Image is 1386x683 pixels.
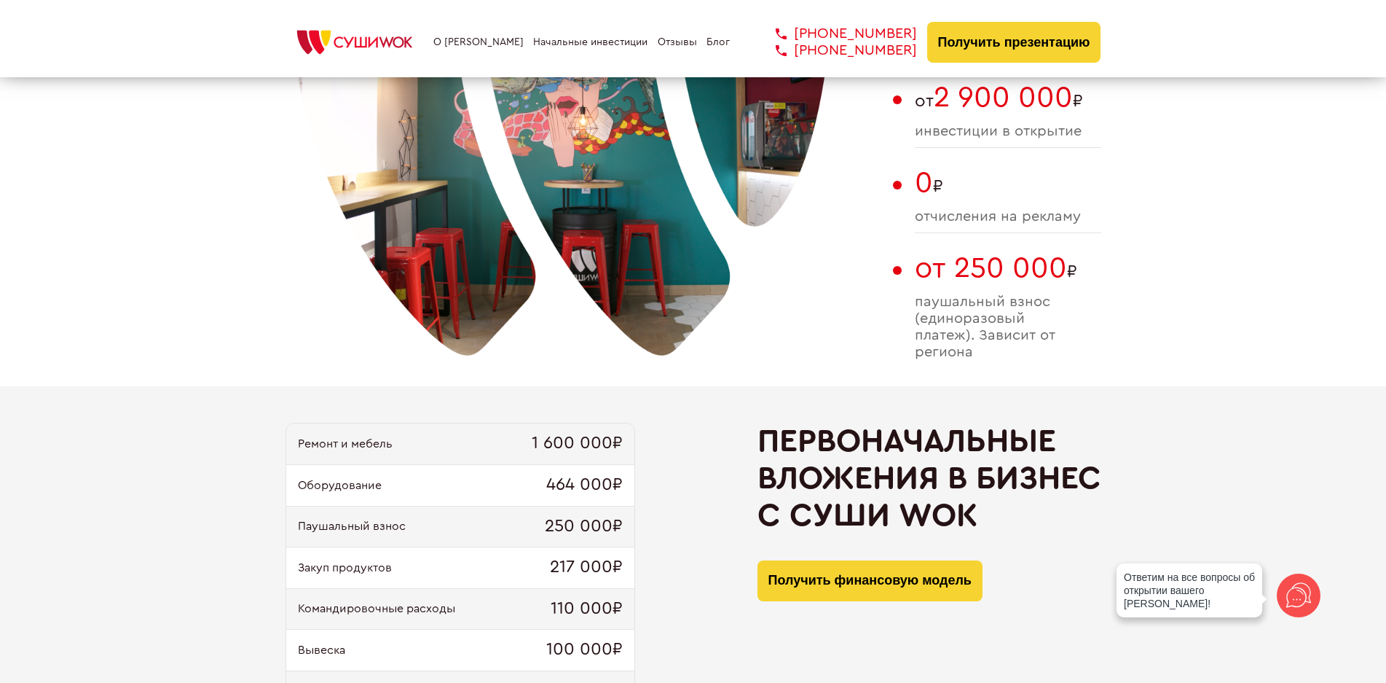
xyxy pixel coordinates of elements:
[934,83,1073,112] span: 2 900 000
[754,26,917,42] a: [PHONE_NUMBER]
[754,42,917,59] a: [PHONE_NUMBER]
[298,602,455,615] span: Командировочные расходы
[915,208,1101,225] span: отчисления на рекламу
[298,520,406,533] span: Паушальный взнос
[927,22,1101,63] button: Получить презентацию
[915,251,1101,285] span: ₽
[757,561,983,601] button: Получить финансовую модель
[433,36,524,48] a: О [PERSON_NAME]
[550,558,623,578] span: 217 000₽
[298,437,393,450] span: Ремонт и мебель
[546,640,623,660] span: 100 000₽
[546,475,623,496] span: 464 000₽
[658,36,697,48] a: Отзывы
[298,644,345,657] span: Вывеска
[915,168,933,198] span: 0
[533,36,647,48] a: Начальные инвестиции
[915,166,1101,200] span: ₽
[757,423,1101,534] h2: Первоначальные вложения в бизнес с Суши Wok
[551,599,623,620] span: 110 000₽
[915,81,1101,114] span: от ₽
[706,36,730,48] a: Блог
[915,294,1101,361] span: паушальный взнос (единоразовый платеж). Зависит от региона
[545,517,623,537] span: 250 000₽
[532,434,623,454] span: 1 600 000₽
[1117,563,1262,617] div: Ответим на все вопросы об открытии вашего [PERSON_NAME]!
[286,26,424,58] img: СУШИWOK
[915,254,1067,283] span: от 250 000
[298,561,392,574] span: Закуп продуктов
[915,123,1101,140] span: инвестиции в открытие
[298,479,382,492] span: Оборудование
